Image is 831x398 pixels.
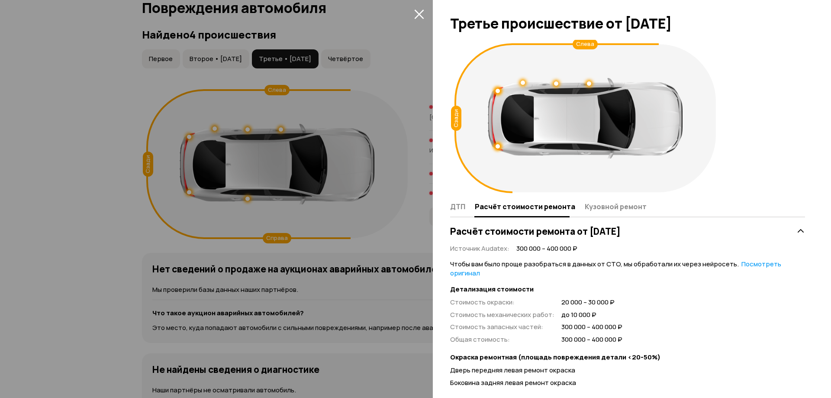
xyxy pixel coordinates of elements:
[450,353,805,362] strong: Окраска ремонтная (площадь повреждения детали <20-50%)
[573,39,598,49] div: Слева
[450,298,515,307] span: Стоимость окраски :
[516,244,577,253] span: 300 000 – 400 000 ₽
[412,7,426,21] button: закрыть
[585,202,647,211] span: Кузовной ремонт
[450,226,621,237] h3: Расчёт стоимости ремонта от [DATE]
[450,259,781,278] span: Чтобы вам было проще разобраться в данных от СТО, мы обработали их через нейросеть.
[450,285,805,294] strong: Детализация стоимости
[450,310,554,319] span: Стоимость механических работ :
[451,106,461,131] div: Сзади
[561,298,622,307] span: 20 000 – 30 000 ₽
[450,244,509,253] span: Источник Audatex :
[450,259,781,278] a: Посмотреть оригинал
[450,335,510,344] span: Общая стоимость :
[475,202,575,211] span: Расчёт стоимости ремонта
[561,335,622,344] span: 300 000 – 400 000 ₽
[450,366,575,375] span: Дверь передняя левая ремонт окраска
[561,323,622,332] span: 300 000 – 400 000 ₽
[450,202,465,211] span: ДТП
[450,322,543,331] span: Стоимость запасных частей :
[561,311,622,320] span: до 10 000 ₽
[450,378,576,387] span: Боковина задняя левая ремонт окраска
